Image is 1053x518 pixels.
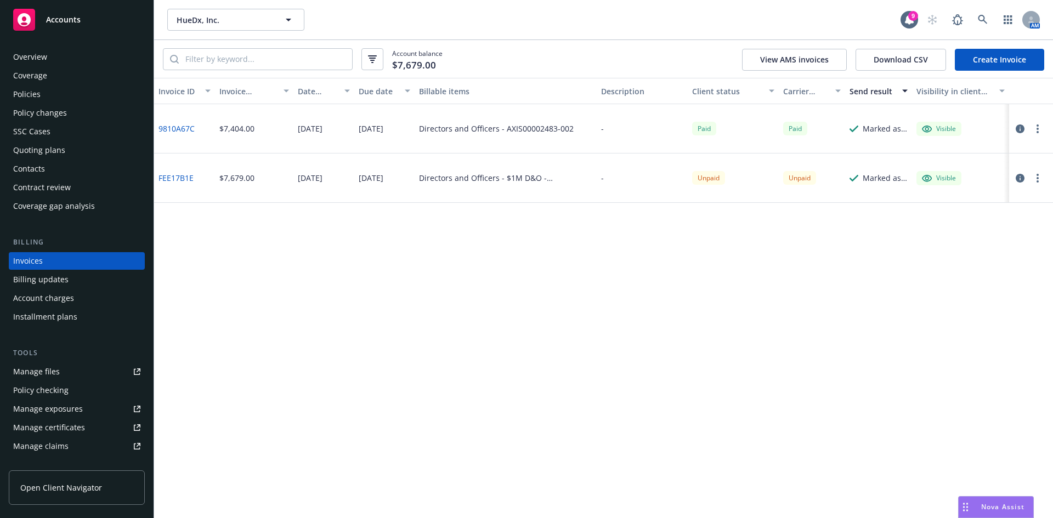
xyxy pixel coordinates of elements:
div: Unpaid [783,171,816,185]
button: Client status [688,78,779,104]
button: Description [597,78,688,104]
div: Quoting plans [13,141,65,159]
div: [DATE] [298,172,322,184]
a: Installment plans [9,308,145,326]
a: Create Invoice [955,49,1044,71]
div: Coverage gap analysis [13,197,95,215]
div: Policies [13,86,41,103]
button: Send result [845,78,912,104]
div: Invoice amount [219,86,278,97]
div: Marked as sent [863,123,908,134]
button: Billable items [415,78,597,104]
div: Tools [9,348,145,358]
div: Contacts [13,160,45,178]
a: Switch app [997,9,1019,31]
a: Coverage gap analysis [9,197,145,215]
div: Coverage [13,67,47,84]
div: Visible [922,124,956,134]
a: Search [972,9,994,31]
div: Billable items [419,86,592,97]
a: Policies [9,86,145,103]
div: Date issued [298,86,338,97]
div: $7,679.00 [219,172,254,184]
a: Quoting plans [9,141,145,159]
button: View AMS invoices [742,49,847,71]
div: Carrier status [783,86,829,97]
button: Nova Assist [958,496,1034,518]
a: Account charges [9,289,145,307]
span: Account balance [392,49,443,69]
div: - [601,172,604,184]
span: $7,679.00 [392,58,436,72]
div: Invoices [13,252,43,270]
a: Billing updates [9,271,145,288]
span: HueDx, Inc. [177,14,271,26]
a: Invoices [9,252,145,270]
div: Visible [922,173,956,183]
button: Download CSV [856,49,946,71]
a: Accounts [9,4,145,35]
button: Date issued [293,78,354,104]
div: Manage claims [13,437,69,455]
div: Account charges [13,289,74,307]
a: Overview [9,48,145,66]
div: SSC Cases [13,123,50,140]
a: Policy changes [9,104,145,122]
div: Visibility in client dash [916,86,993,97]
a: Start snowing [921,9,943,31]
a: Coverage [9,67,145,84]
div: [DATE] [298,123,322,134]
div: Installment plans [13,308,77,326]
a: Manage files [9,363,145,380]
div: Client status [692,86,762,97]
div: Due date [359,86,399,97]
button: Invoice ID [154,78,215,104]
div: [DATE] [359,172,383,184]
div: Description [601,86,683,97]
button: Visibility in client dash [912,78,1009,104]
div: Billing updates [13,271,69,288]
a: Contract review [9,179,145,196]
a: SSC Cases [9,123,145,140]
div: [DATE] [359,123,383,134]
div: Send result [850,86,896,97]
div: Policy checking [13,382,69,399]
div: Drag to move [959,497,972,517]
a: Manage certificates [9,419,145,436]
div: Manage exposures [13,400,83,418]
a: Contacts [9,160,145,178]
div: 9 [908,11,918,21]
button: HueDx, Inc. [167,9,304,31]
div: Directors and Officers - $1M D&O - AXIS00002483-003 [419,172,592,184]
button: Due date [354,78,415,104]
div: Manage files [13,363,60,380]
div: $7,404.00 [219,123,254,134]
div: Invoice ID [158,86,199,97]
input: Filter by keyword... [179,49,352,70]
span: Accounts [46,15,81,24]
a: Manage BORs [9,456,145,474]
a: FEE17B1E [158,172,194,184]
a: 9810A67C [158,123,195,134]
svg: Search [170,55,179,64]
div: Overview [13,48,47,66]
span: Open Client Navigator [20,482,102,493]
a: Policy checking [9,382,145,399]
button: Invoice amount [215,78,294,104]
div: Marked as sent [863,172,908,184]
div: Paid [692,122,716,135]
div: Paid [783,122,807,135]
div: Policy changes [13,104,67,122]
div: Contract review [13,179,71,196]
div: Manage certificates [13,419,85,436]
a: Manage exposures [9,400,145,418]
a: Report a Bug [947,9,969,31]
div: Unpaid [692,171,725,185]
span: Nova Assist [981,502,1024,511]
a: Manage claims [9,437,145,455]
div: Directors and Officers - AXIS00002483-002 [419,123,574,134]
div: - [601,123,604,134]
